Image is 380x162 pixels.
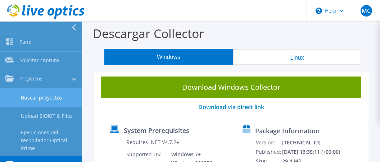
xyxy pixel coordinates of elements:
button: Windows [104,49,233,65]
label: Requires .NET V4.7.2+ [126,139,179,146]
svg: \n [316,8,322,14]
label: System Prerequisites [124,127,189,134]
button: Linux [233,49,361,65]
td: [TECHNICAL_ID] [282,138,340,147]
label: Package Information [255,127,320,134]
label: Descargar Collector [93,25,204,42]
a: Download Windows Collector [101,77,361,98]
td: Version: [255,138,282,147]
span: MC [361,5,372,17]
td: Published: [255,147,282,157]
td: [DATE] 13:35:11 (+00:00) [282,147,340,157]
a: Download via direct link [198,103,264,111]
